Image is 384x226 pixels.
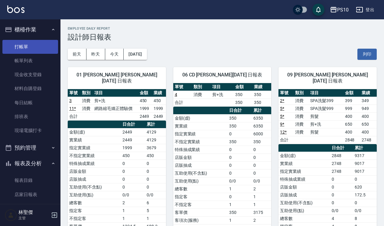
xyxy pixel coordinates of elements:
[121,160,145,167] td: 0
[121,207,145,215] td: 1
[18,215,49,221] p: 主管
[278,167,330,175] td: 指定實業績
[330,167,353,175] td: 2748
[121,121,145,128] th: 日合計
[173,185,228,193] td: 總客數
[228,169,252,177] td: 0
[343,128,360,136] td: 400
[309,120,343,128] td: 剪+洗
[68,191,121,199] td: 互助使用(點)
[121,175,145,183] td: 0
[75,72,159,84] span: 01 [PERSON_NAME] [PERSON_NAME][DATE] 日報表
[343,120,360,128] td: 650
[228,122,252,130] td: 350
[68,183,121,191] td: 互助使用(不含點)
[2,124,58,137] a: 現場電腦打卡
[68,160,121,167] td: 特殊抽成業績
[252,138,271,146] td: 350
[68,128,121,136] td: 金額(虛)
[18,209,49,215] h5: 林聖傑
[68,89,166,121] table: a dense table
[173,83,272,107] table: a dense table
[2,156,58,171] button: 報表及分析
[294,105,309,112] td: 消費
[68,215,121,222] td: 不指定客
[252,177,271,185] td: 0/0
[93,105,138,112] td: 網路縮毛矯正體驗價
[69,98,72,103] a: 3
[121,136,145,144] td: 2449
[138,97,152,105] td: 450
[68,199,121,207] td: 總客數
[343,89,360,97] th: 金額
[121,152,145,160] td: 450
[5,209,17,221] img: Person
[278,160,330,167] td: 實業績
[228,208,252,216] td: 350
[80,89,93,97] th: 類別
[152,105,166,112] td: 1999
[278,136,294,144] td: 合計
[68,27,377,31] h2: Employee Daily Report
[278,191,330,199] td: 店販抽成
[330,175,353,183] td: 0
[234,91,252,98] td: 350
[124,49,147,60] button: [DATE]
[252,208,271,216] td: 3175
[121,199,145,207] td: 2
[294,128,309,136] td: 消費
[2,22,58,37] button: 櫃檯作業
[234,98,252,106] td: 350
[173,153,228,161] td: 店販金額
[309,89,343,97] th: 項目
[228,114,252,122] td: 350
[327,4,351,16] button: PS10
[121,144,145,152] td: 1999
[145,175,166,183] td: 0
[152,89,166,97] th: 業績
[80,105,93,112] td: 消費
[309,128,343,136] td: 剪髮
[2,82,58,95] a: 材料自購登錄
[145,207,166,215] td: 5
[353,183,377,191] td: 620
[173,130,228,138] td: 指定實業績
[228,146,252,153] td: 0
[121,215,145,222] td: 1
[152,112,166,120] td: 2449
[353,199,377,207] td: 0
[68,112,80,120] td: 合計
[278,207,330,215] td: 互助使用(點)
[2,188,58,202] a: 店家日報表
[7,5,24,13] img: Logo
[330,183,353,191] td: 0
[105,49,124,60] button: 今天
[228,177,252,185] td: 0/0
[278,199,330,207] td: 互助使用(不含點)
[145,183,166,191] td: 0
[68,175,121,183] td: 店販抽成
[2,96,58,110] a: 每日結帳
[252,161,271,169] td: 0
[68,207,121,215] td: 指定客
[173,146,228,153] td: 特殊抽成業績
[68,136,121,144] td: 實業績
[181,72,264,78] span: 06 CD [PERSON_NAME][DATE] 日報表
[145,191,166,199] td: 0/0
[312,4,324,16] button: save
[138,105,152,112] td: 1999
[228,153,252,161] td: 0
[138,112,152,120] td: 2449
[121,167,145,175] td: 0
[360,136,377,144] td: 2748
[343,97,360,105] td: 399
[173,138,228,146] td: 不指定實業績
[278,89,294,97] th: 單號
[309,112,343,120] td: 剪髮
[252,185,271,193] td: 2
[252,201,271,208] td: 1
[2,173,58,187] a: 報表目錄
[360,89,377,97] th: 業績
[86,49,105,60] button: 昨天
[278,89,377,144] table: a dense table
